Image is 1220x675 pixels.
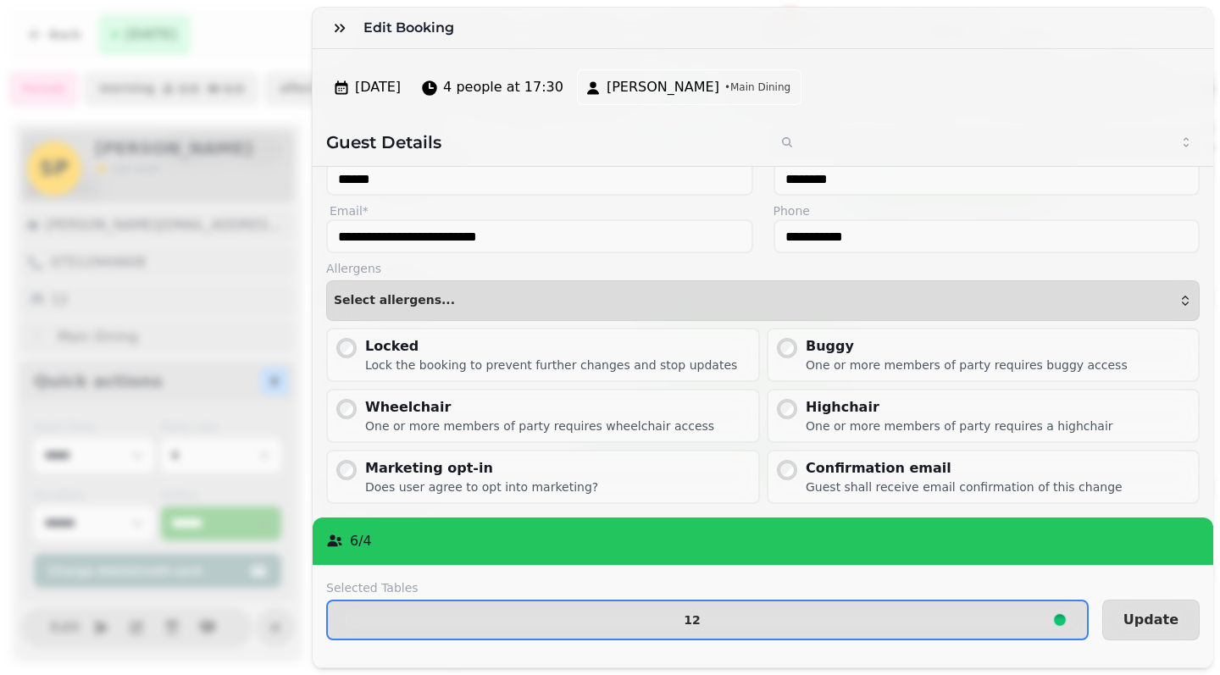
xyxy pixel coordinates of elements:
[365,479,598,495] div: Does user agree to opt into marketing?
[326,202,753,219] label: Email*
[326,260,1200,277] label: Allergens
[365,418,714,434] div: One or more members of party requires wheelchair access
[806,397,1113,418] div: Highchair
[806,336,1128,357] div: Buggy
[326,600,1089,640] button: 12
[363,18,461,38] h3: Edit Booking
[806,479,1123,495] div: Guest shall receive email confirmation of this change
[806,357,1128,373] div: One or more members of party requires buggy access
[806,458,1123,479] div: Confirmation email
[607,77,719,97] span: [PERSON_NAME]
[326,579,1089,596] label: Selected Tables
[326,130,757,154] h2: Guest Details
[365,458,598,479] div: Marketing opt-in
[724,80,790,94] span: • Main Dining
[365,397,714,418] div: Wheelchair
[365,336,737,357] div: Locked
[774,202,1201,219] label: Phone
[326,280,1200,321] button: Select allergens...
[684,614,700,626] p: 12
[1102,600,1200,640] button: Update
[350,531,372,551] p: 6 / 4
[1123,613,1178,627] span: Update
[334,294,455,307] span: Select allergens...
[365,357,737,373] div: Lock the booking to prevent further changes and stop updates
[806,418,1113,434] div: One or more members of party requires a highchair
[443,77,563,97] span: 4 people at 17:30
[355,77,401,97] span: [DATE]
